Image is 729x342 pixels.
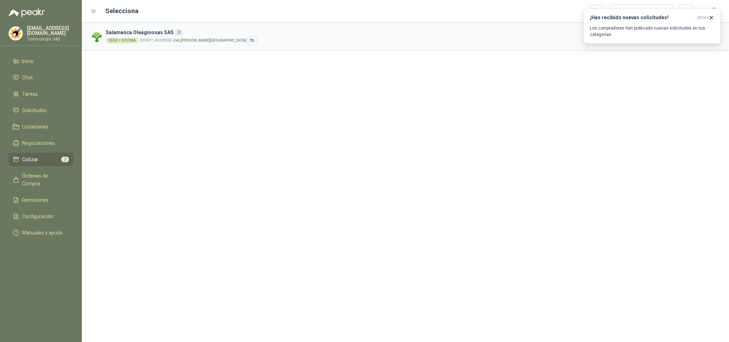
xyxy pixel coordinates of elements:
[105,6,138,16] h2: Selecciona
[173,38,247,42] strong: Cali , [PERSON_NAME][GEOGRAPHIC_DATA]
[22,90,38,98] span: Tareas
[106,38,139,43] div: SEDE 1 OFICINA
[61,157,69,162] span: 2
[9,210,73,223] a: Configuración
[9,54,73,68] a: Inicio
[22,172,67,188] span: Órdenes de Compra
[9,9,45,17] img: Logo peakr
[90,31,103,43] img: Company Logo
[9,193,73,207] a: Remisiones
[9,71,73,84] a: Chat
[175,30,183,35] div: 2
[9,27,22,40] img: Company Logo
[22,229,63,237] span: Manuales y ayuda
[22,74,33,81] span: Chat
[590,15,694,21] h3: ¡Has recibido nuevas solicitudes!
[22,139,55,147] span: Negociaciones
[22,106,47,114] span: Solicitudes
[22,123,48,131] span: Licitaciones
[22,156,38,163] span: Cotizar
[9,153,73,166] a: Cotizar2
[106,28,667,36] h3: Salamanca Oleaginosas SAS
[9,169,73,190] a: Órdenes de Compra
[590,25,714,38] p: Los compradores han publicado nuevas solicitudes en tus categorías.
[9,104,73,117] a: Solicitudes
[609,4,674,19] button: Cargar cotizaciones
[9,136,73,150] a: Negociaciones
[9,120,73,133] a: Licitaciones
[27,26,73,36] p: [EMAIL_ADDRESS][DOMAIN_NAME]
[22,57,33,65] span: Inicio
[22,212,53,220] span: Configuración
[22,196,48,204] span: Remisiones
[9,87,73,101] a: Tareas
[140,39,247,42] p: [STREET_ADDRESS] -
[584,9,720,44] button: ¡Has recibido nuevas solicitudes!ahora Los compradores han publicado nuevas solicitudes en tus ca...
[9,226,73,240] a: Manuales y ayuda
[27,37,73,41] p: Tornicomple SAS
[697,15,709,21] span: ahora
